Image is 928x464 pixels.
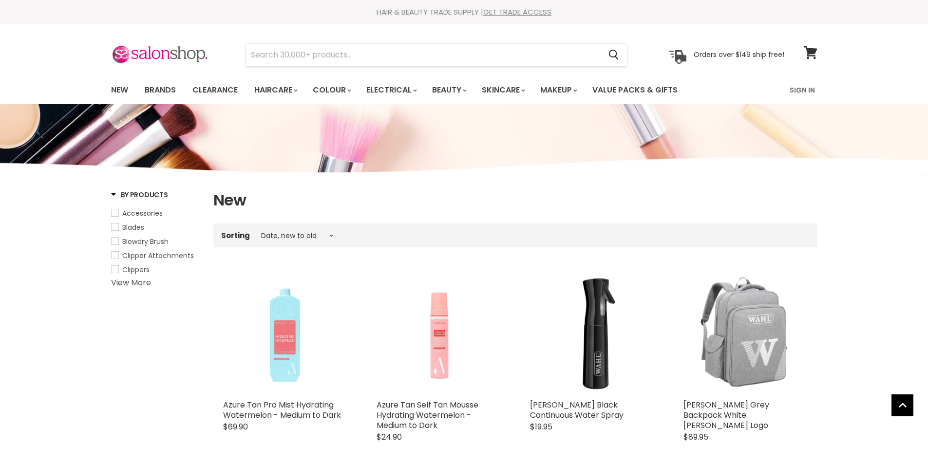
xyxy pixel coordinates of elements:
span: $19.95 [530,421,552,432]
input: Search [246,44,601,66]
nav: Main [99,76,830,104]
a: Colour [305,80,357,100]
a: Makeup [533,80,583,100]
label: Sorting [221,231,250,240]
a: Azure Tan Self Tan Mousse Hydrating Watermelon - Medium to Dark [377,399,478,431]
span: Accessories [122,208,163,218]
iframe: Gorgias live chat messenger [879,418,918,454]
span: Clippers [122,265,150,275]
a: Azure Tan Self Tan Mousse Hydrating Watermelon - Medium to Dark Azure Tan Self Tan Mousse Hydrati... [377,271,501,395]
a: Sign In [784,80,821,100]
h3: By Products [111,190,168,200]
a: Blades [111,222,201,233]
a: Clearance [185,80,245,100]
span: $69.90 [223,421,248,432]
ul: Main menu [104,76,735,104]
form: Product [246,43,627,67]
span: $89.95 [683,431,708,443]
a: Electrical [359,80,423,100]
span: Blowdry Brush [122,237,169,246]
a: Brands [137,80,183,100]
img: Wahl Grey Backpack White Wahl Logo [683,271,808,395]
a: [PERSON_NAME] Black Continuous Water Spray [530,399,624,421]
img: Azure Tan Self Tan Mousse Hydrating Watermelon - Medium to Dark [377,271,501,395]
span: $24.90 [377,431,402,443]
a: Skincare [474,80,531,100]
span: Clipper Attachments [122,251,194,260]
p: Orders over $149 ship free! [694,50,784,59]
span: Blades [122,223,144,232]
a: Clippers [111,264,201,275]
a: GET TRADE ACCESS [483,7,551,17]
a: Beauty [425,80,473,100]
div: HAIR & BEAUTY TRADE SUPPLY | [99,7,830,17]
a: [PERSON_NAME] Grey Backpack White [PERSON_NAME] Logo [683,399,769,431]
a: Azure Tan Pro Mist Hydrating Watermelon - Medium to Dark [223,399,341,421]
button: Search [601,44,627,66]
a: View More [111,277,151,288]
a: Value Packs & Gifts [585,80,685,100]
a: Accessories [111,208,201,219]
a: New [104,80,135,100]
a: Blowdry Brush [111,236,201,247]
img: Wahl Black Continuous Water Spray [530,271,654,395]
h1: New [213,190,817,210]
a: Haircare [247,80,303,100]
img: Azure Tan Pro Mist Hydrating Watermelon - Medium to Dark [223,271,347,395]
a: Clipper Attachments [111,250,201,261]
